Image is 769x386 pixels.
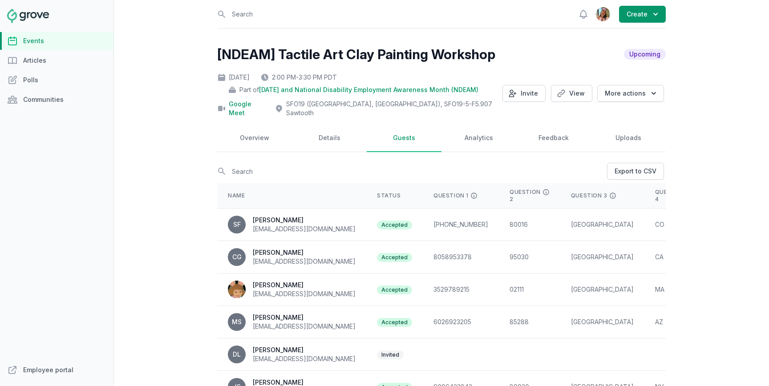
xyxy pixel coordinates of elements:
a: Uploads [591,125,666,152]
span: Accepted [377,318,412,327]
span: MS [232,319,242,325]
h2: [NDEAM] Tactile Art Clay Painting Workshop [217,46,495,62]
td: AZ [644,306,706,338]
span: Upcoming [624,49,666,60]
span: Accepted [377,221,412,229]
button: Create [619,6,666,23]
td: [PHONE_NUMBER] [423,209,499,241]
button: Invite [502,85,546,102]
span: CG [232,254,242,260]
th: Status [366,183,423,209]
span: Invited [377,350,404,359]
div: Question 1 [433,192,488,199]
div: Question 3 [571,192,634,199]
a: Google Meet [229,100,264,117]
a: Guests [367,125,441,152]
td: MA [644,273,706,306]
td: [GEOGRAPHIC_DATA] [560,306,644,338]
div: [EMAIL_ADDRESS][DOMAIN_NAME] [253,289,356,298]
th: Name [217,183,366,209]
td: 6026923205 [423,306,499,338]
td: CO [644,209,706,241]
td: [GEOGRAPHIC_DATA] [560,241,644,273]
span: DL [233,351,241,358]
div: [PERSON_NAME] [253,216,356,225]
div: [EMAIL_ADDRESS][DOMAIN_NAME] [253,225,356,233]
a: Export to CSV [607,163,664,180]
div: 2:00 PM - 3:30 PM PDT [260,73,337,82]
a: Details [292,125,367,152]
div: SFO19 ([GEOGRAPHIC_DATA], [GEOGRAPHIC_DATA]) , SFO19-5-F5.907 Sawtooth [275,100,495,117]
td: 80016 [499,209,560,241]
span: SF [233,221,241,228]
div: [EMAIL_ADDRESS][DOMAIN_NAME] [253,257,356,266]
td: 3529789215 [423,273,499,306]
div: [PERSON_NAME] [253,248,356,257]
span: Accepted [377,253,412,262]
td: 02111 [499,273,560,306]
div: Part of [228,85,478,94]
td: 8058953378 [423,241,499,273]
input: Search [217,164,605,179]
td: [GEOGRAPHIC_DATA] [560,273,644,306]
div: [DATE] [217,73,250,82]
a: Analytics [441,125,516,152]
span: [DATE] and National Disability Employment Awareness Month (NDEAM) [259,85,478,94]
div: [EMAIL_ADDRESS][DOMAIN_NAME] [253,354,356,363]
div: [EMAIL_ADDRESS][DOMAIN_NAME] [253,322,356,331]
div: Question 2 [510,189,550,203]
span: Accepted [377,285,412,294]
td: [GEOGRAPHIC_DATA] [560,209,644,241]
img: Grove [7,9,49,23]
td: 85288 [499,306,560,338]
td: CA [644,241,706,273]
td: 95030 [499,241,560,273]
div: [PERSON_NAME] [253,346,356,354]
div: [PERSON_NAME] [253,281,356,289]
a: Overview [217,125,292,152]
a: Feedback [516,125,591,152]
div: Question 4 [655,189,695,203]
a: View [551,85,592,102]
div: [PERSON_NAME] [253,313,356,322]
button: More actions [597,85,664,102]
